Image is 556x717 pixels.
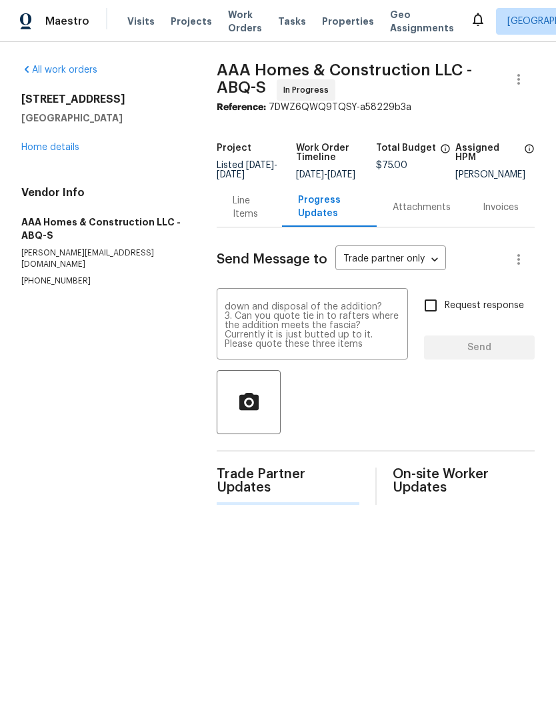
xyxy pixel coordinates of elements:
[225,302,400,349] textarea: Thank you Obel. 1. Could you quote a new shingle roof along with disposal of the old roof? 2. Cou...
[233,194,266,221] div: Line Items
[376,143,436,153] h5: Total Budget
[296,170,355,179] span: -
[217,62,472,95] span: AAA Homes & Construction LLC - ABQ-S
[296,170,324,179] span: [DATE]
[21,186,185,199] h4: Vendor Info
[217,253,327,266] span: Send Message to
[322,15,374,28] span: Properties
[21,275,185,287] p: [PHONE_NUMBER]
[246,161,274,170] span: [DATE]
[298,193,361,220] div: Progress Updates
[483,201,519,214] div: Invoices
[455,143,520,162] h5: Assigned HPM
[21,65,97,75] a: All work orders
[21,93,185,106] h2: [STREET_ADDRESS]
[390,8,454,35] span: Geo Assignments
[283,83,334,97] span: In Progress
[327,170,355,179] span: [DATE]
[171,15,212,28] span: Projects
[217,103,266,112] b: Reference:
[278,17,306,26] span: Tasks
[217,170,245,179] span: [DATE]
[217,143,251,153] h5: Project
[393,468,535,494] span: On-site Worker Updates
[440,143,451,161] span: The total cost of line items that have been proposed by Opendoor. This sum includes line items th...
[217,161,277,179] span: -
[45,15,89,28] span: Maestro
[455,170,535,179] div: [PERSON_NAME]
[217,161,277,179] span: Listed
[228,8,262,35] span: Work Orders
[335,249,446,271] div: Trade partner only
[217,101,535,114] div: 7DWZ6QWQ9TQSY-a58229b3a
[445,299,524,313] span: Request response
[217,468,359,494] span: Trade Partner Updates
[296,143,375,162] h5: Work Order Timeline
[524,143,535,170] span: The hpm assigned to this work order.
[21,247,185,270] p: [PERSON_NAME][EMAIL_ADDRESS][DOMAIN_NAME]
[21,215,185,242] h5: AAA Homes & Construction LLC - ABQ-S
[127,15,155,28] span: Visits
[21,111,185,125] h5: [GEOGRAPHIC_DATA]
[21,143,79,152] a: Home details
[393,201,451,214] div: Attachments
[376,161,407,170] span: $75.00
